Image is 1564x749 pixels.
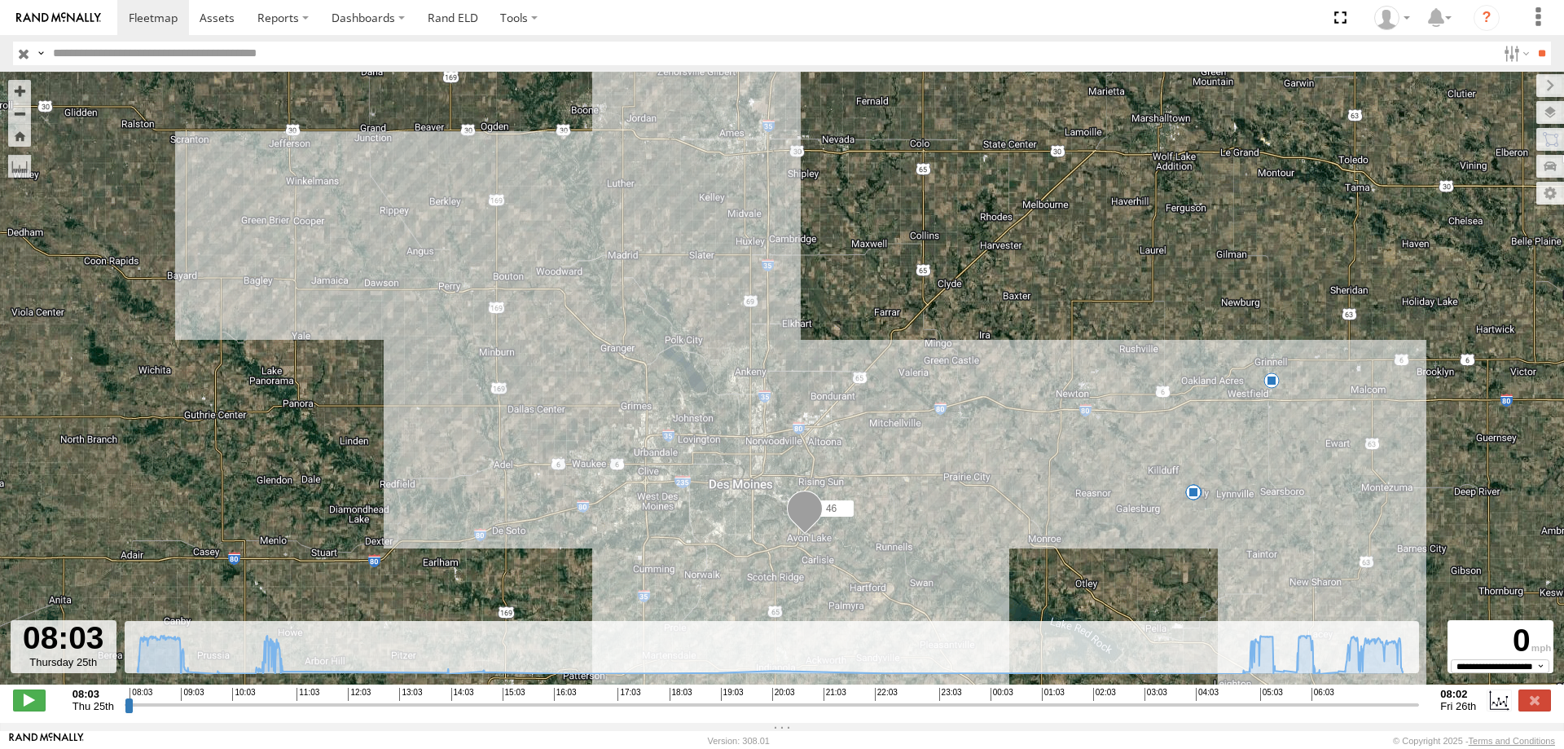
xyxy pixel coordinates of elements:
span: 22:03 [875,688,898,701]
span: Fri 26th Sep 2025 [1440,700,1476,712]
label: Play/Stop [13,690,46,711]
a: Terms and Conditions [1469,736,1555,746]
span: 46 [826,503,837,514]
div: Chase Tanke [1368,6,1416,30]
span: 14:03 [451,688,474,701]
span: Thu 25th Sep 2025 [72,700,114,712]
button: Zoom Home [8,125,31,147]
span: 05:03 [1260,688,1283,701]
span: 01:03 [1042,688,1065,701]
span: 00:03 [991,688,1013,701]
span: 18:03 [670,688,692,701]
span: 08:03 [130,688,152,701]
span: 15:03 [503,688,525,701]
strong: 08:02 [1440,688,1476,700]
span: 13:03 [399,688,422,701]
span: 09:03 [181,688,204,701]
span: 16:03 [554,688,577,701]
span: 06:03 [1311,688,1334,701]
i: ? [1474,5,1500,31]
label: Search Query [34,42,47,65]
span: 19:03 [721,688,744,701]
span: 02:03 [1093,688,1116,701]
strong: 08:03 [72,688,114,700]
span: 21:03 [824,688,846,701]
a: Visit our Website [9,733,84,749]
span: 03:03 [1144,688,1167,701]
span: 12:03 [348,688,371,701]
button: Zoom in [8,80,31,102]
span: 04:03 [1196,688,1219,701]
span: 10:03 [232,688,255,701]
label: Search Filter Options [1497,42,1532,65]
span: 23:03 [939,688,962,701]
label: Close [1518,690,1551,711]
div: Version: 308.01 [708,736,770,746]
img: rand-logo.svg [16,12,101,24]
span: 11:03 [297,688,319,701]
span: 17:03 [617,688,640,701]
div: © Copyright 2025 - [1393,736,1555,746]
button: Zoom out [8,102,31,125]
span: 20:03 [772,688,795,701]
label: Measure [8,155,31,178]
label: Map Settings [1536,182,1564,205]
div: 0 [1450,623,1551,659]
